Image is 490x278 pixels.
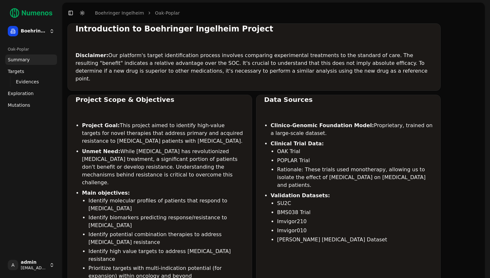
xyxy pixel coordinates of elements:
[88,214,244,229] li: Identify biomarkers predicting response/resistance to [MEDICAL_DATA]
[277,148,433,155] li: OAK Trial
[82,148,244,187] li: While [MEDICAL_DATA] has revolutionized [MEDICAL_DATA] treatment, a significant portion of patien...
[82,190,130,196] strong: Main objectives:
[88,197,244,212] li: Identify molecular profiles of patients that respond to [MEDICAL_DATA]
[5,100,57,110] a: Mutations
[271,140,324,147] strong: Clinical Trial Data:
[277,218,433,225] li: Imvigor210
[5,23,57,39] button: Boehringer Ingelheim
[88,248,244,263] li: Identify high value targets to address [MEDICAL_DATA] resistance
[271,122,433,137] li: Proprietary, trained on a large-scale dataset.
[76,95,244,104] div: Project Scope & Objectives
[8,260,18,270] span: A
[78,8,87,18] button: Toggle Dark Mode
[21,265,47,271] span: [EMAIL_ADDRESS]
[5,44,57,54] div: Oak-Poplar
[277,157,433,164] li: POPLAR Trial
[277,236,433,244] li: [PERSON_NAME] [MEDICAL_DATA] Dataset
[277,199,433,207] li: SU2C
[88,231,244,246] li: Identify potential combination therapies to address [MEDICAL_DATA] resistance
[271,192,330,199] strong: Validation Datasets:
[82,122,120,128] strong: Project Goal:
[277,209,433,216] li: BMS038 Trial
[16,79,39,85] span: Evidences
[76,52,108,58] strong: Disclaimer:
[95,10,180,16] nav: breadcrumb
[5,257,57,273] button: Aadmin[EMAIL_ADDRESS]
[8,68,24,75] span: Targets
[8,102,30,108] span: Mutations
[155,10,180,16] a: Oak-Poplar
[5,88,57,99] a: Exploration
[82,148,120,154] strong: Unmet Need:
[8,90,34,97] span: Exploration
[8,56,30,63] span: Summary
[95,10,144,16] a: Boehringer Ingelheim
[5,66,57,77] a: Targets
[21,28,47,34] span: Boehringer Ingelheim
[277,166,433,189] li: Rationale: These trials used monotherapy, allowing us to isolate the effect of [MEDICAL_DATA] on ...
[76,52,433,83] p: Our platform's target identification process involves comparing experimental treatments to the st...
[76,24,433,34] div: Introduction to Boehringer Ingelheim Project
[82,122,244,145] li: This project aimed to identify high-value targets for novel therapies that address primary and ac...
[66,8,75,18] button: Toggle Sidebar
[5,54,57,65] a: Summary
[271,122,374,128] strong: Clinico-Genomic Foundation Model:
[5,5,57,21] img: Numenos
[277,227,433,235] li: Imvigor010
[21,260,47,265] span: admin
[264,95,433,104] div: Data Sources
[13,77,49,86] a: Evidences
